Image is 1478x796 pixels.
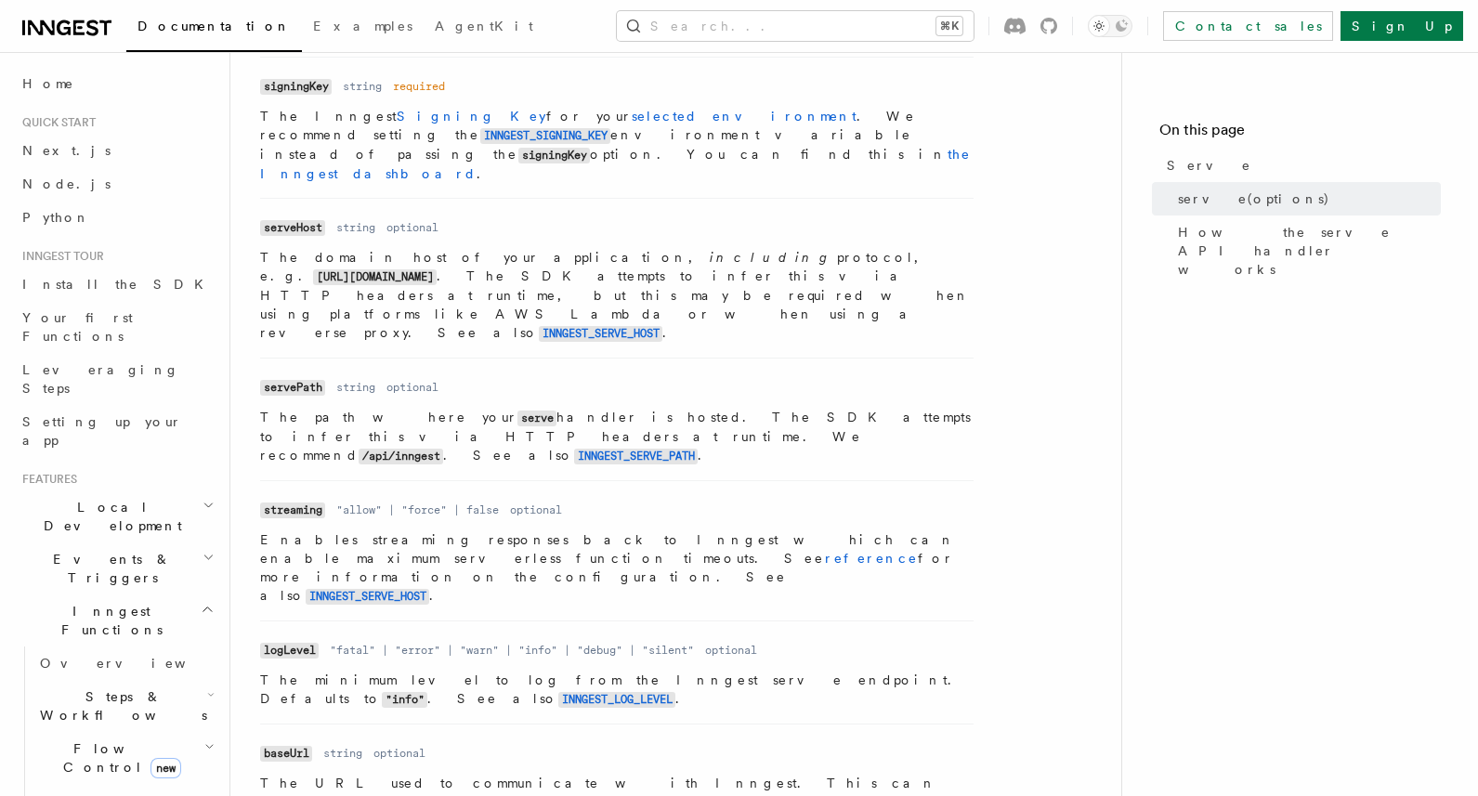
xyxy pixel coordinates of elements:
a: Contact sales [1163,11,1333,41]
span: Next.js [22,143,111,158]
span: Documentation [137,19,291,33]
span: new [150,758,181,778]
a: reference [825,551,918,566]
button: Inngest Functions [15,594,218,646]
span: Examples [313,19,412,33]
code: serveHost [260,220,325,236]
a: AgentKit [424,6,544,50]
dd: optional [373,746,425,761]
button: Flow Controlnew [33,732,218,784]
p: The minimum level to log from the Inngest serve endpoint. Defaults to . See also . [260,671,974,709]
code: serve [517,411,556,426]
p: The path where your handler is hosted. The SDK attempts to infer this via HTTP headers at runtime... [260,408,974,465]
span: Quick start [15,115,96,130]
kbd: ⌘K [936,17,962,35]
code: signingKey [260,79,332,95]
span: Leveraging Steps [22,362,179,396]
span: Local Development [15,498,203,535]
dd: string [336,380,375,395]
a: serve(options) [1171,182,1441,215]
p: The Inngest for your . We recommend setting the environment variable instead of passing the optio... [260,107,974,183]
span: serve(options) [1178,189,1330,208]
span: Python [22,210,90,225]
a: Home [15,67,218,100]
span: Serve [1167,156,1251,175]
a: Serve [1159,149,1441,182]
a: Signing Key [397,109,546,124]
dd: "allow" | "force" | false [336,502,499,517]
h4: On this page [1159,119,1441,149]
span: Install the SDK [22,277,215,292]
dd: optional [386,220,438,235]
em: including [710,250,837,265]
dd: "fatal" | "error" | "warn" | "info" | "debug" | "silent" [330,643,694,658]
button: Events & Triggers [15,542,218,594]
a: INNGEST_LOG_LEVEL [558,691,675,706]
a: Next.js [15,134,218,167]
span: Events & Triggers [15,550,203,587]
code: signingKey [518,148,590,163]
p: The domain host of your application, protocol, e.g. . The SDK attempts to infer this via HTTP hea... [260,248,974,343]
dd: string [343,79,382,94]
p: Enables streaming responses back to Inngest which can enable maximum serverless function timeouts... [260,530,974,606]
code: INNGEST_LOG_LEVEL [558,692,675,708]
code: logLevel [260,643,319,659]
button: Local Development [15,490,218,542]
span: Setting up your app [22,414,182,448]
span: Node.js [22,176,111,191]
span: Flow Control [33,739,204,776]
code: baseUrl [260,746,312,762]
a: Python [15,201,218,234]
button: Steps & Workflows [33,680,218,732]
a: INNGEST_SERVE_HOST [306,588,429,603]
code: [URL][DOMAIN_NAME] [313,269,437,285]
button: Search...⌘K [617,11,974,41]
a: Node.js [15,167,218,201]
code: "info" [382,692,427,708]
dd: optional [705,643,757,658]
a: Sign Up [1341,11,1463,41]
code: INNGEST_SERVE_HOST [306,589,429,605]
a: Your first Functions [15,301,218,353]
span: How the serve API handler works [1178,223,1441,279]
dd: optional [510,502,562,517]
a: Leveraging Steps [15,353,218,405]
button: Toggle dark mode [1088,15,1132,37]
code: /api/inngest [359,449,443,464]
a: Documentation [126,6,302,52]
a: How the serve API handler works [1171,215,1441,286]
a: Install the SDK [15,268,218,301]
span: Overview [40,656,231,671]
dd: string [336,220,375,235]
code: streaming [260,502,325,518]
a: Overview [33,646,218,680]
span: Home [22,74,74,93]
code: INNGEST_SERVE_HOST [539,326,662,342]
a: INNGEST_SERVE_HOST [539,325,662,340]
code: INNGEST_SIGNING_KEY [480,128,610,144]
dd: required [393,79,445,94]
span: Inngest Functions [15,602,201,639]
a: INNGEST_SIGNING_KEY [480,127,610,142]
span: Your first Functions [22,310,133,344]
a: Examples [302,6,424,50]
code: INNGEST_SERVE_PATH [574,449,698,464]
dd: string [323,746,362,761]
span: AgentKit [435,19,533,33]
a: selected environment [632,109,857,124]
dd: optional [386,380,438,395]
a: Setting up your app [15,405,218,457]
span: Inngest tour [15,249,104,264]
span: Features [15,472,77,487]
a: INNGEST_SERVE_PATH [574,448,698,463]
code: servePath [260,380,325,396]
span: Steps & Workflows [33,687,207,724]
